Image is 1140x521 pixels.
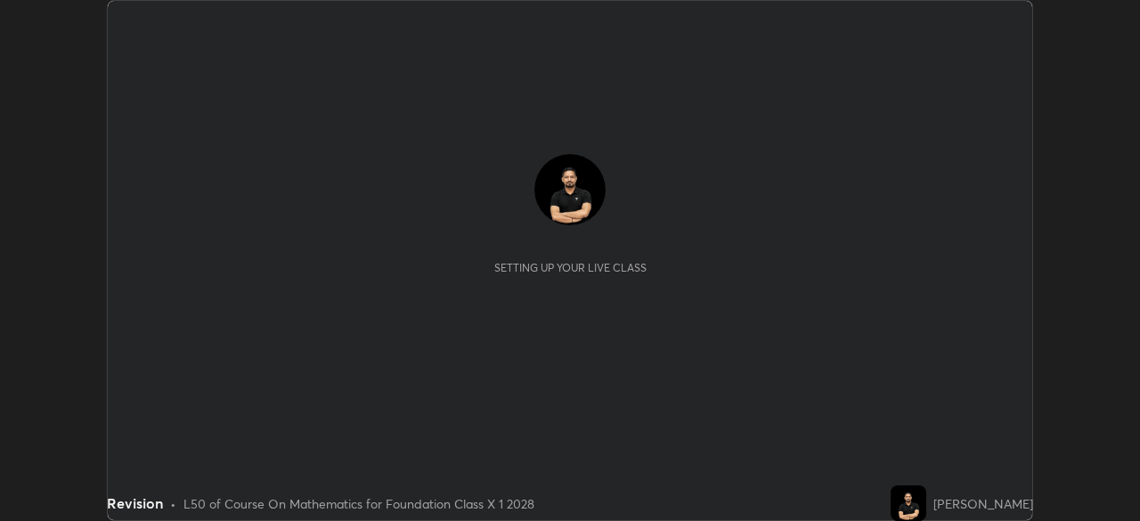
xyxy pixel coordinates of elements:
[170,494,176,513] div: •
[494,261,647,274] div: Setting up your live class
[933,494,1033,513] div: [PERSON_NAME]
[891,485,926,521] img: ab0740807ae34c7c8029332c0967adf3.jpg
[534,154,606,225] img: ab0740807ae34c7c8029332c0967adf3.jpg
[183,494,534,513] div: L50 of Course On Mathematics for Foundation Class X 1 2028
[107,493,163,514] div: Revision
